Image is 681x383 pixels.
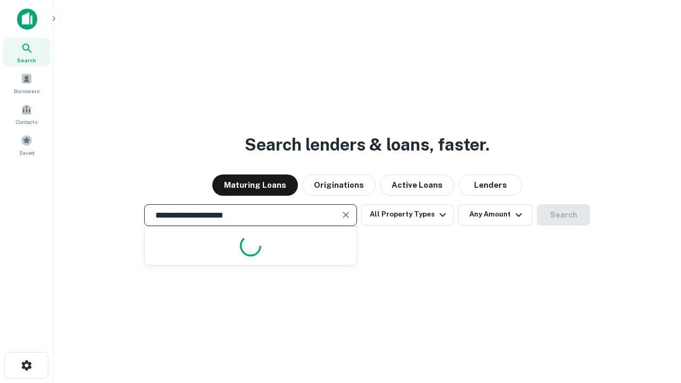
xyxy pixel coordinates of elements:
[245,132,489,157] h3: Search lenders & loans, faster.
[3,69,50,97] a: Borrowers
[338,207,353,222] button: Clear
[361,204,454,226] button: All Property Types
[16,118,37,126] span: Contacts
[17,9,37,30] img: capitalize-icon.png
[3,130,50,159] a: Saved
[3,99,50,128] a: Contacts
[380,174,454,196] button: Active Loans
[19,148,35,157] span: Saved
[212,174,298,196] button: Maturing Loans
[17,56,36,64] span: Search
[302,174,376,196] button: Originations
[628,264,681,315] iframe: Chat Widget
[458,204,533,226] button: Any Amount
[459,174,522,196] button: Lenders
[3,38,50,66] a: Search
[14,87,39,95] span: Borrowers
